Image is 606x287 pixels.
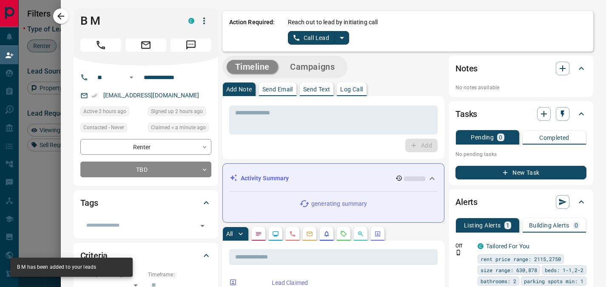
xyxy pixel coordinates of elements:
span: Call [80,38,121,52]
button: Timeline [227,60,279,74]
span: beds: 1-1,2-2 [545,266,583,274]
div: Tags [80,193,211,213]
button: Open [126,72,137,82]
p: Log Call [340,86,363,92]
h2: Alerts [455,195,478,209]
svg: Listing Alerts [323,230,330,237]
div: Notes [455,58,586,79]
div: Tasks [455,104,586,124]
h2: Notes [455,62,478,75]
span: rent price range: 2115,2750 [481,255,561,263]
div: B M has been added to your leads [17,260,96,274]
p: Pending [471,134,494,140]
span: Contacted - Never [83,123,124,132]
div: condos.ca [478,243,484,249]
div: Alerts [455,192,586,212]
span: Active 2 hours ago [83,107,126,116]
p: 0 [499,134,502,140]
svg: Agent Actions [374,230,381,237]
p: Building Alerts [529,222,569,228]
p: Timeframe: [148,271,211,278]
svg: Emails [306,230,313,237]
div: Tue Oct 14 2025 [148,123,211,135]
span: bathrooms: 2 [481,277,516,285]
svg: Opportunities [357,230,364,237]
button: Call Lead [288,31,335,45]
span: parking spots min: 1 [524,277,583,285]
p: All [226,231,233,237]
p: Off [455,242,472,250]
p: generating summary [311,199,367,208]
div: Activity Summary [230,170,438,186]
h2: Tags [80,196,98,210]
div: Criteria [80,245,211,266]
span: Email [125,38,166,52]
svg: Requests [340,230,347,237]
span: size range: 630,878 [481,266,537,274]
p: 1 [506,222,509,228]
p: Listing Alerts [464,222,501,228]
div: Renter [80,139,211,155]
a: [EMAIL_ADDRESS][DOMAIN_NAME] [103,92,199,99]
p: Activity Summary [241,174,289,183]
button: New Task [455,166,586,179]
svg: Calls [289,230,296,237]
p: 0 [575,222,578,228]
h2: Tasks [455,107,477,121]
p: Completed [539,135,569,141]
svg: Email Verified [91,93,97,99]
button: Campaigns [282,60,343,74]
div: Tue Oct 14 2025 [148,107,211,119]
p: Action Required: [229,18,275,45]
p: No notes available [455,84,586,91]
svg: Lead Browsing Activity [272,230,279,237]
svg: Notes [255,230,262,237]
h2: Criteria [80,249,108,262]
p: No pending tasks [455,148,586,161]
button: Open [196,220,208,232]
span: Signed up 2 hours ago [151,107,203,116]
span: Claimed < a minute ago [151,123,206,132]
div: Tue Oct 14 2025 [80,107,144,119]
svg: Push Notification Only [455,250,461,256]
h1: B M [80,14,176,28]
a: Tailored For You [486,243,529,250]
div: TBD [80,162,211,177]
p: Send Text [303,86,330,92]
div: split button [288,31,350,45]
p: Add Note [226,86,252,92]
p: Send Email [262,86,293,92]
p: Reach out to lead by initiating call [288,18,378,27]
span: Message [171,38,211,52]
div: condos.ca [188,18,194,24]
